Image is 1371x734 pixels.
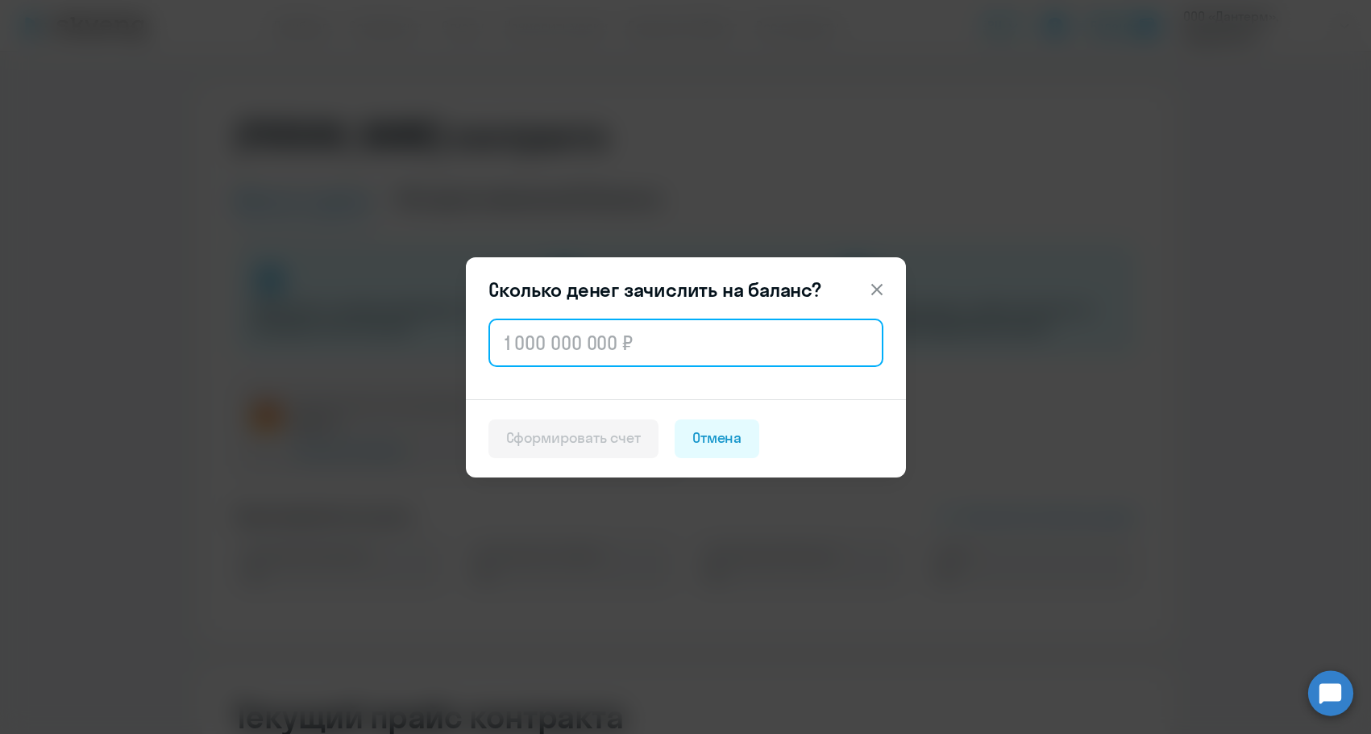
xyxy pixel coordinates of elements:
header: Сколько денег зачислить на баланс? [466,277,906,302]
button: Сформировать счет [488,419,658,458]
div: Отмена [692,427,742,448]
button: Отмена [675,419,760,458]
div: Сформировать счет [506,427,641,448]
input: 1 000 000 000 ₽ [488,319,883,367]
